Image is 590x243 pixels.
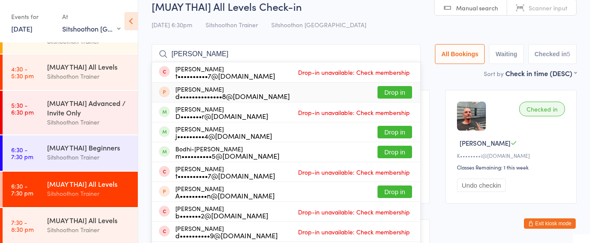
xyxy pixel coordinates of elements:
div: [MUAY THAI] Beginners [47,143,130,152]
div: D•••••••r@[DOMAIN_NAME] [175,112,268,119]
div: 5 [567,51,570,58]
button: Exit kiosk mode [524,218,576,229]
a: 5:30 -6:30 pm[MUAY THAI] Advanced / Invite OnlySitshoothon Trainer [3,91,138,134]
button: Drop in [377,86,412,99]
button: Drop in [377,146,412,158]
div: t••••••••••7@[DOMAIN_NAME] [175,72,275,79]
div: [PERSON_NAME] [175,185,275,199]
a: 4:30 -5:30 pm[MUAY THAI] All LevelsSitshoothon Trainer [3,54,138,90]
div: m••••••••••5@[DOMAIN_NAME] [175,152,279,159]
button: All Bookings [435,44,485,64]
time: 7:30 - 8:30 pm [11,219,34,233]
div: [MUAY THAI] All Levels [47,179,130,189]
div: Check in time (DESC) [505,68,577,78]
time: 4:30 - 5:30 pm [11,65,34,79]
div: j•••••••••4@[DOMAIN_NAME] [175,132,272,139]
div: Sitshoothon Trainer [47,225,130,235]
div: Events for [11,10,54,24]
div: [PERSON_NAME] [175,205,268,219]
div: Checked in [519,102,565,116]
label: Sort by [484,69,504,78]
div: d••••••••••••••8@[DOMAIN_NAME] [175,93,290,99]
a: [DATE] [11,24,32,33]
span: Scanner input [529,3,568,12]
button: Waiting [489,44,523,64]
button: Checked in5 [528,44,577,64]
div: Sitshoothon [GEOGRAPHIC_DATA] [62,24,121,33]
div: K••••••••i@[DOMAIN_NAME] [457,152,568,159]
div: Classes Remaining: 1 this week [457,163,568,171]
div: [MUAY THAI] Advanced / Invite Only [47,98,130,117]
div: [PERSON_NAME] [175,125,272,139]
div: [PERSON_NAME] [175,106,268,119]
span: Drop-in unavailable: Check membership [296,66,412,79]
span: Drop-in unavailable: Check membership [296,166,412,179]
div: b•••••••2@[DOMAIN_NAME] [175,212,268,219]
div: d••••••••••9@[DOMAIN_NAME] [175,232,278,239]
div: [MUAY THAI] All Levels [47,62,130,71]
div: Sitshoothon Trainer [47,189,130,198]
button: Drop in [377,126,412,138]
span: Sitshoothon [GEOGRAPHIC_DATA] [271,20,366,29]
span: [DATE] 6:30pm [152,20,192,29]
time: 5:30 - 6:30 pm [11,102,34,115]
time: 6:30 - 7:30 pm [11,182,33,196]
div: Sitshoothon Trainer [47,152,130,162]
div: [PERSON_NAME] [175,86,290,99]
span: Drop-in unavailable: Check membership [296,225,412,238]
div: A•••••••••n@[DOMAIN_NAME] [175,192,275,199]
div: [PERSON_NAME] [175,225,278,239]
button: Undo checkin [457,179,506,192]
div: [PERSON_NAME] [175,165,275,179]
div: t••••••••••7@[DOMAIN_NAME] [175,172,275,179]
span: Drop-in unavailable: Check membership [296,106,412,119]
div: Sitshoothon Trainer [47,71,130,81]
input: Search [152,44,421,64]
span: Manual search [456,3,498,12]
a: 6:30 -7:30 pm[MUAY THAI] BeginnersSitshoothon Trainer [3,135,138,171]
time: 6:30 - 7:30 pm [11,146,33,160]
img: image1708584124.png [457,102,486,131]
div: At [62,10,121,24]
a: 6:30 -7:30 pm[MUAY THAI] All LevelsSitshoothon Trainer [3,172,138,207]
div: Sitshoothon Trainer [47,117,130,127]
div: Bodhi-[PERSON_NAME] [175,145,279,159]
span: [PERSON_NAME] [460,138,511,147]
span: Sitshoothon Trainer [206,20,258,29]
div: [PERSON_NAME] [175,65,275,79]
div: [MUAY THAI] All Levels [47,215,130,225]
span: Drop-in unavailable: Check membership [296,205,412,218]
button: Drop in [377,185,412,198]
